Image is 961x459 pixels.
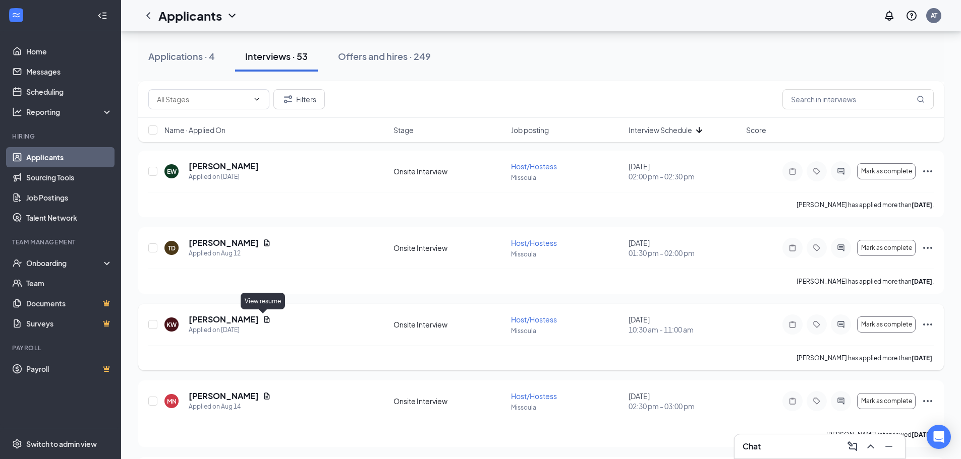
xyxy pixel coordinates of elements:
div: Applied on [DATE] [189,172,259,182]
span: Job posting [511,125,549,135]
span: Mark as complete [861,321,912,328]
div: Onsite Interview [393,396,505,406]
div: Onsite Interview [393,166,505,176]
svg: Analysis [12,107,22,117]
div: Interviews · 53 [245,50,308,62]
svg: Collapse [97,11,107,21]
b: [DATE] [912,278,932,285]
svg: Ellipses [922,395,934,407]
a: Scheduling [26,82,112,102]
div: Reporting [26,107,113,117]
svg: ActiveChat [835,397,847,405]
span: Mark as complete [861,244,912,251]
h5: [PERSON_NAME] [189,161,259,172]
a: SurveysCrown [26,313,112,334]
button: Mark as complete [857,316,916,333]
svg: MagnifyingGlass [917,95,925,103]
span: Host/Hostess [511,162,557,171]
div: EW [167,167,177,176]
svg: Settings [12,439,22,449]
svg: ChevronDown [226,10,238,22]
svg: Note [786,244,799,252]
span: Host/Hostess [511,238,557,247]
p: Missoula [511,250,623,258]
button: Mark as complete [857,163,916,179]
svg: Ellipses [922,318,934,331]
button: Filter Filters [273,89,325,109]
p: Missoula [511,173,623,182]
span: Host/Hostess [511,315,557,324]
span: 02:00 pm - 02:30 pm [629,171,740,181]
span: Score [746,125,766,135]
p: [PERSON_NAME] has applied more than . [797,277,934,286]
svg: Ellipses [922,165,934,177]
a: Home [26,41,112,61]
svg: Notifications [883,10,895,22]
b: [DATE] [912,431,932,438]
div: Applications · 4 [148,50,215,62]
div: [DATE] [629,161,740,181]
button: Mark as complete [857,393,916,409]
span: Mark as complete [861,168,912,175]
svg: Ellipses [922,242,934,254]
svg: Minimize [883,440,895,452]
h1: Applicants [158,7,222,24]
svg: Document [263,239,271,247]
span: Host/Hostess [511,391,557,401]
b: [DATE] [912,201,932,209]
a: Talent Network [26,208,112,228]
div: Hiring [12,132,110,141]
svg: Tag [811,244,823,252]
p: [PERSON_NAME] has applied more than . [797,354,934,362]
div: MN [167,397,177,406]
svg: Filter [282,93,294,105]
button: Mark as complete [857,240,916,256]
p: Missoula [511,326,623,335]
svg: Tag [811,320,823,329]
div: KW [166,320,177,329]
div: Open Intercom Messenger [927,425,951,449]
h3: Chat [743,441,761,452]
a: Job Postings [26,187,112,208]
div: Onsite Interview [393,319,505,330]
button: ChevronUp [863,438,879,454]
div: Applied on Aug 14 [189,402,271,412]
span: Mark as complete [861,398,912,405]
span: 02:30 pm - 03:00 pm [629,401,740,411]
svg: Tag [811,167,823,175]
p: Missoula [511,403,623,412]
div: Onboarding [26,258,104,268]
input: Search in interviews [782,89,934,109]
button: Minimize [881,438,897,454]
svg: Document [263,392,271,400]
div: AT [931,11,937,20]
svg: ComposeMessage [846,440,859,452]
h5: [PERSON_NAME] [189,390,259,402]
svg: ActiveChat [835,167,847,175]
h5: [PERSON_NAME] [189,314,259,325]
svg: Document [263,315,271,323]
a: Sourcing Tools [26,167,112,187]
a: Team [26,273,112,293]
svg: Note [786,320,799,329]
div: [DATE] [629,391,740,411]
span: Stage [393,125,414,135]
p: [PERSON_NAME] interviewed . [826,430,934,439]
a: PayrollCrown [26,359,112,379]
div: [DATE] [629,238,740,258]
h5: [PERSON_NAME] [189,237,259,248]
span: 01:30 pm - 02:00 pm [629,248,740,258]
a: Applicants [26,147,112,167]
input: All Stages [157,94,249,105]
svg: ArrowDown [693,124,705,136]
span: Name · Applied On [164,125,225,135]
div: Switch to admin view [26,439,97,449]
div: Applied on [DATE] [189,325,271,335]
b: [DATE] [912,354,932,362]
a: Messages [26,61,112,82]
svg: ChevronLeft [142,10,154,22]
div: Offers and hires · 249 [338,50,431,62]
svg: ActiveChat [835,320,847,329]
svg: ChevronUp [865,440,877,452]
